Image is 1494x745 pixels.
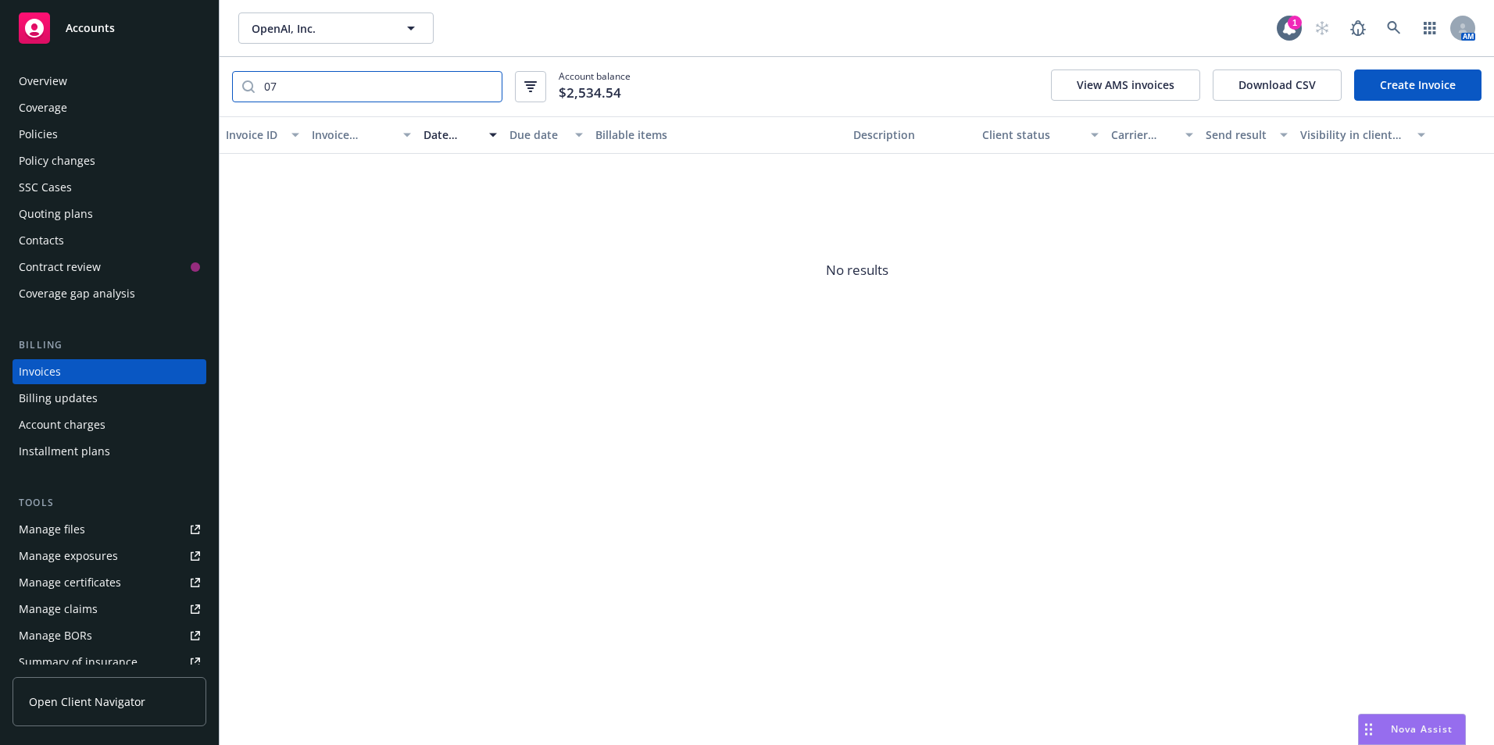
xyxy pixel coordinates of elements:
button: Description [847,116,976,154]
div: Date issued [424,127,480,143]
div: Due date [509,127,566,143]
span: Accounts [66,22,115,34]
button: Date issued [417,116,503,154]
button: Nova Assist [1358,714,1466,745]
span: Account balance [559,70,631,104]
a: Summary of insurance [13,650,206,675]
div: Client status [982,127,1081,143]
button: Send result [1199,116,1294,154]
a: SSC Cases [13,175,206,200]
div: Policy changes [19,148,95,173]
div: Invoice ID [226,127,282,143]
a: Manage claims [13,597,206,622]
div: Send result [1206,127,1271,143]
div: Overview [19,69,67,94]
a: Contacts [13,228,206,253]
button: Download CSV [1213,70,1342,101]
input: Filter by keyword... [255,72,502,102]
div: Summary of insurance [19,650,138,675]
div: Contract review [19,255,101,280]
a: Overview [13,69,206,94]
div: Contacts [19,228,64,253]
div: Quoting plans [19,201,93,226]
a: Switch app [1414,12,1446,44]
a: Create Invoice [1354,70,1481,101]
div: Billing updates [19,386,98,411]
a: Invoices [13,359,206,384]
div: Visibility in client dash [1300,127,1408,143]
svg: Search [242,80,255,93]
button: View AMS invoices [1051,70,1200,101]
span: Nova Assist [1391,722,1453,736]
div: Carrier status [1111,127,1176,143]
div: Coverage [19,95,67,120]
button: OpenAI, Inc. [238,12,434,44]
a: Search [1378,12,1410,44]
div: Invoice amount [312,127,394,143]
span: OpenAI, Inc. [252,20,387,37]
button: Invoice ID [220,116,306,154]
div: Manage files [19,517,85,542]
a: Account charges [13,412,206,437]
span: $2,534.54 [559,83,621,103]
button: Visibility in client dash [1294,116,1431,154]
button: Carrier status [1105,116,1199,154]
div: Coverage gap analysis [19,281,135,306]
span: No results [220,154,1494,388]
div: Account charges [19,412,105,437]
span: Open Client Navigator [29,693,145,710]
div: Installment plans [19,439,110,464]
div: Manage certificates [19,570,121,595]
div: Billable items [595,127,841,143]
div: Invoices [19,359,61,384]
div: Manage BORs [19,623,92,648]
div: Description [853,127,970,143]
a: Manage BORs [13,623,206,648]
button: Client status [976,116,1105,154]
a: Manage exposures [13,544,206,569]
a: Accounts [13,6,206,50]
button: Due date [503,116,589,154]
a: Coverage gap analysis [13,281,206,306]
div: Tools [13,495,206,511]
div: Manage exposures [19,544,118,569]
a: Manage certificates [13,570,206,595]
div: Policies [19,122,58,147]
button: Invoice amount [306,116,417,154]
a: Contract review [13,255,206,280]
a: Start snowing [1306,12,1338,44]
a: Quoting plans [13,201,206,226]
a: Policies [13,122,206,147]
div: Manage claims [19,597,98,622]
a: Manage files [13,517,206,542]
a: Installment plans [13,439,206,464]
a: Report a Bug [1342,12,1374,44]
a: Policy changes [13,148,206,173]
div: 1 [1288,16,1302,30]
button: Billable items [589,116,847,154]
div: Drag to move [1359,715,1378,744]
a: Billing updates [13,386,206,411]
div: Billing [13,337,206,353]
a: Coverage [13,95,206,120]
div: SSC Cases [19,175,72,200]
